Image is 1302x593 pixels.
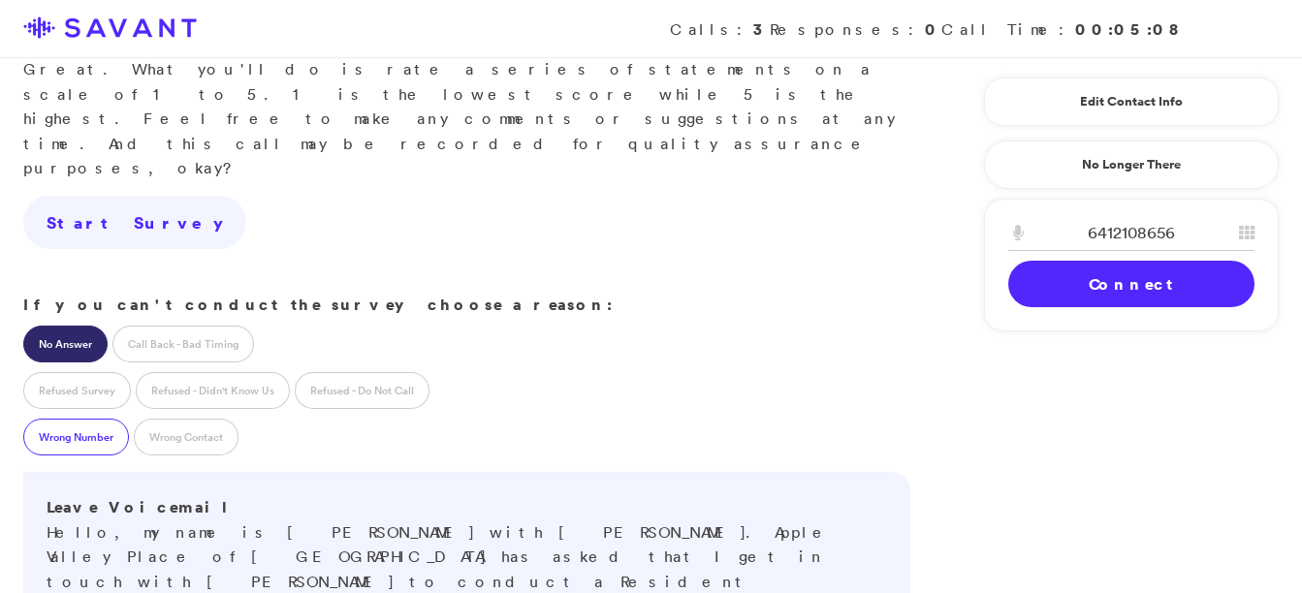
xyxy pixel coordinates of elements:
[23,372,131,409] label: Refused Survey
[23,32,910,181] p: Great. What you'll do is rate a series of statements on a scale of 1 to 5. 1 is the lowest score ...
[136,372,290,409] label: Refused - Didn't Know Us
[134,419,238,455] label: Wrong Contact
[984,140,1279,189] a: No Longer There
[23,196,246,250] a: Start Survey
[23,419,129,455] label: Wrong Number
[295,372,429,409] label: Refused - Do Not Call
[23,294,613,315] strong: If you can't conduct the survey choose a reason:
[1075,18,1182,40] strong: 00:05:08
[925,18,941,40] strong: 0
[47,496,237,517] strong: Leave Voicemail
[753,18,770,40] strong: 3
[1008,86,1254,117] a: Edit Contact Info
[23,326,108,362] label: No Answer
[1008,261,1254,307] a: Connect
[112,326,254,362] label: Call Back - Bad Timing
